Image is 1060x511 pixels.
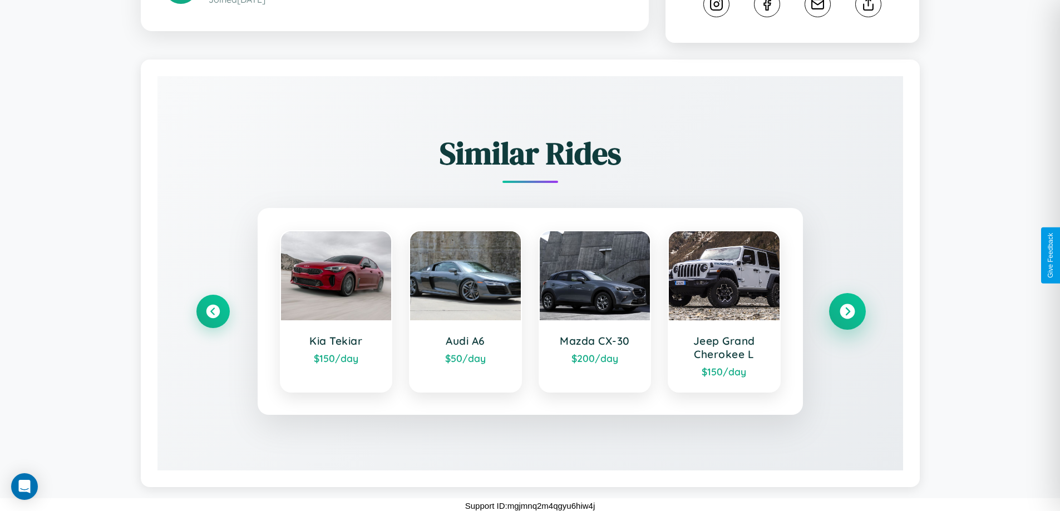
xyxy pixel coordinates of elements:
div: $ 50 /day [421,352,510,364]
div: $ 150 /day [680,365,768,378]
a: Jeep Grand Cherokee L$150/day [668,230,781,393]
div: $ 200 /day [551,352,639,364]
a: Audi A6$50/day [409,230,522,393]
h3: Mazda CX-30 [551,334,639,348]
div: Give Feedback [1047,233,1054,278]
h3: Kia Tekiar [292,334,381,348]
h3: Jeep Grand Cherokee L [680,334,768,361]
h2: Similar Rides [196,132,864,175]
h3: Audi A6 [421,334,510,348]
a: Mazda CX-30$200/day [539,230,652,393]
div: Open Intercom Messenger [11,473,38,500]
a: Kia Tekiar$150/day [280,230,393,393]
div: $ 150 /day [292,352,381,364]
